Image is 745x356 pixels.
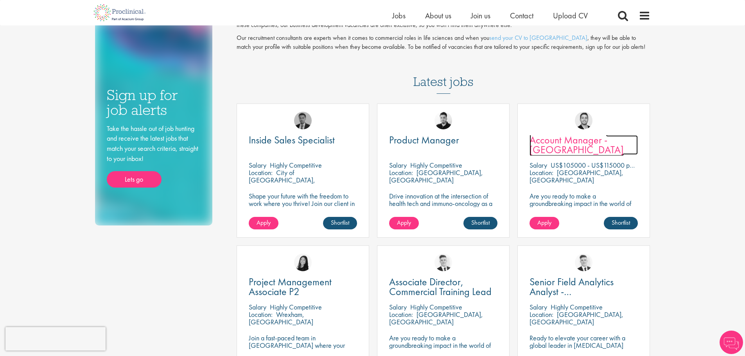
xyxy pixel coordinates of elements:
[389,275,492,298] span: Associate Director, Commercial Training Lead
[249,168,315,192] p: City of [GEOGRAPHIC_DATA], [GEOGRAPHIC_DATA]
[257,218,271,227] span: Apply
[434,112,452,129] img: Anderson Maldonado
[294,112,312,129] img: Carl Gbolade
[530,135,638,155] a: Account Manager - [GEOGRAPHIC_DATA]
[530,192,638,229] p: Are you ready to make a groundbreaking impact in the world of biotechnology? Join a growing compa...
[389,192,497,229] p: Drive innovation at the intersection of health tech and immuno-oncology as a Product Manager shap...
[530,310,623,326] p: [GEOGRAPHIC_DATA], [GEOGRAPHIC_DATA]
[530,302,547,311] span: Salary
[249,192,357,222] p: Shape your future with the freedom to work where you thrive! Join our client in this fully remote...
[270,302,322,311] p: Highly Competitive
[434,254,452,271] img: Nicolas Daniel
[249,133,335,147] span: Inside Sales Specialist
[463,217,497,229] a: Shortlist
[530,168,623,184] p: [GEOGRAPHIC_DATA], [GEOGRAPHIC_DATA]
[510,11,533,21] a: Contact
[575,254,592,271] img: Nicolas Daniel
[389,161,407,170] span: Salary
[237,34,650,52] p: Our recruitment consultants are experts when it comes to commercial roles in life sciences and wh...
[530,168,553,177] span: Location:
[392,11,406,21] a: Jobs
[107,123,201,188] div: Take the hassle out of job hunting and receive the latest jobs that match your search criteria, s...
[249,310,313,326] p: Wrexham, [GEOGRAPHIC_DATA]
[249,310,273,319] span: Location:
[604,217,638,229] a: Shortlist
[389,168,413,177] span: Location:
[249,275,332,298] span: Project Management Associate P2
[249,168,273,177] span: Location:
[530,310,553,319] span: Location:
[530,133,624,156] span: Account Manager - [GEOGRAPHIC_DATA]
[410,302,462,311] p: Highly Competitive
[389,302,407,311] span: Salary
[720,331,743,354] img: Chatbot
[249,217,278,229] a: Apply
[270,161,322,170] p: Highly Competitive
[551,302,603,311] p: Highly Competitive
[249,277,357,297] a: Project Management Associate P2
[530,161,547,170] span: Salary
[413,55,474,94] h3: Latest jobs
[530,217,559,229] a: Apply
[389,133,459,147] span: Product Manager
[249,302,266,311] span: Salary
[397,218,411,227] span: Apply
[389,310,483,326] p: [GEOGRAPHIC_DATA], [GEOGRAPHIC_DATA]
[553,11,588,21] a: Upload CV
[323,217,357,229] a: Shortlist
[537,218,551,227] span: Apply
[5,327,106,351] iframe: reCAPTCHA
[425,11,451,21] a: About us
[530,277,638,297] a: Senior Field Analytics Analyst - [GEOGRAPHIC_DATA] and [GEOGRAPHIC_DATA]
[575,112,592,129] img: Parker Jensen
[107,171,162,188] a: Lets go
[389,168,483,184] p: [GEOGRAPHIC_DATA], [GEOGRAPHIC_DATA]
[389,310,413,319] span: Location:
[551,161,654,170] p: US$105000 - US$115000 per annum
[249,135,357,145] a: Inside Sales Specialist
[294,254,312,271] img: Numhom Sudsok
[471,11,490,21] a: Join us
[410,161,462,170] p: Highly Competitive
[389,135,497,145] a: Product Manager
[389,217,419,229] a: Apply
[389,277,497,297] a: Associate Director, Commercial Training Lead
[489,34,587,42] a: send your CV to [GEOGRAPHIC_DATA]
[249,161,266,170] span: Salary
[107,88,201,118] h3: Sign up for job alerts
